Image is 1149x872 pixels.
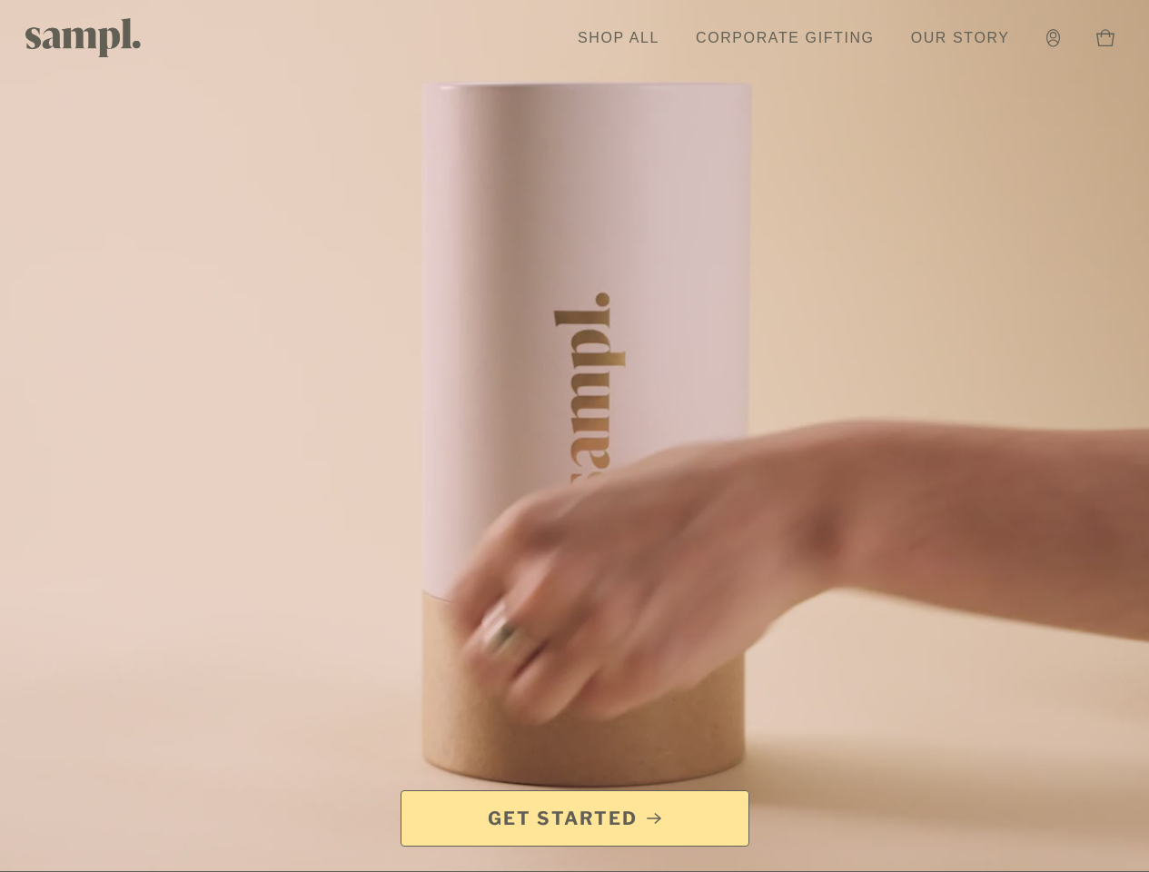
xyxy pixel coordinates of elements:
[488,806,638,831] span: Get Started
[569,18,669,58] a: Shop All
[687,18,884,58] a: Corporate Gifting
[25,18,142,57] img: Sampl logo
[401,790,749,847] a: Get Started
[902,18,1019,58] a: Our Story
